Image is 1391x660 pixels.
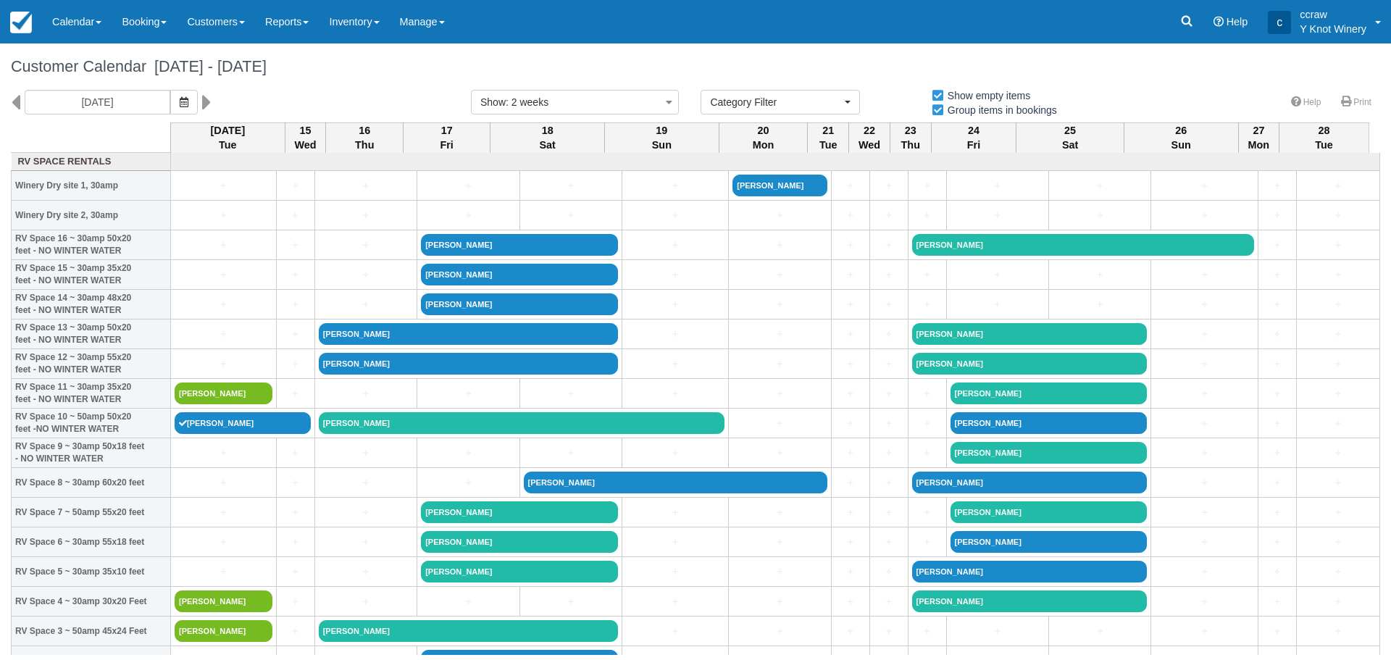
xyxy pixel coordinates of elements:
[626,624,724,639] a: +
[1300,7,1366,22] p: ccraw
[626,564,724,580] a: +
[1155,208,1253,223] a: +
[912,297,943,312] a: +
[175,178,272,193] a: +
[524,472,827,493] a: [PERSON_NAME]
[319,594,413,609] a: +
[12,587,171,617] th: RV Space 4 ~ 30amp 30x20 Feet
[890,122,931,153] th: 23 Thu
[835,624,866,639] a: +
[1053,267,1147,283] a: +
[1155,446,1253,461] a: +
[732,297,827,312] a: +
[732,446,827,461] a: +
[319,178,413,193] a: +
[280,624,311,639] a: +
[912,353,1148,375] a: [PERSON_NAME]
[626,267,724,283] a: +
[524,594,618,609] a: +
[490,122,605,153] th: 18 Sat
[524,446,618,461] a: +
[12,230,171,260] th: RV Space 16 ~ 30amp 50x20 feet - NO WINTER WATER
[319,475,413,490] a: +
[175,297,272,312] a: +
[874,505,904,520] a: +
[175,356,272,372] a: +
[1262,535,1292,550] a: +
[175,475,272,490] a: +
[1238,122,1279,153] th: 27 Mon
[626,386,724,401] a: +
[326,122,404,153] th: 16 Thu
[951,208,1045,223] a: +
[480,96,506,108] span: Show
[626,446,724,461] a: +
[1300,475,1376,490] a: +
[1262,208,1292,223] a: +
[912,505,943,520] a: +
[835,208,866,223] a: +
[912,590,1148,612] a: [PERSON_NAME]
[12,468,171,498] th: RV Space 8 ~ 30amp 60x20 feet
[874,208,904,223] a: +
[835,475,866,490] a: +
[874,267,904,283] a: +
[951,442,1148,464] a: [PERSON_NAME]
[835,386,866,401] a: +
[15,155,167,169] a: RV Space Rentals
[421,561,618,582] a: [PERSON_NAME]
[175,620,272,642] a: [PERSON_NAME]
[421,501,618,523] a: [PERSON_NAME]
[280,178,311,193] a: +
[1155,475,1253,490] a: +
[626,594,724,609] a: +
[280,297,311,312] a: +
[874,624,904,639] a: +
[951,531,1148,553] a: [PERSON_NAME]
[1300,22,1366,36] p: Y Knot Winery
[280,535,311,550] a: +
[835,178,866,193] a: +
[912,561,1148,582] a: [PERSON_NAME]
[931,122,1016,153] th: 24 Fri
[1053,208,1147,223] a: +
[421,208,515,223] a: +
[951,501,1148,523] a: [PERSON_NAME]
[12,379,171,409] th: RV Space 11 ~ 30amp 35x20 feet - NO WINTER WATER
[626,208,724,223] a: +
[732,564,827,580] a: +
[1214,17,1224,27] i: Help
[175,327,272,342] a: +
[1155,594,1253,609] a: +
[1262,564,1292,580] a: +
[524,208,618,223] a: +
[1300,624,1376,639] a: +
[1300,594,1376,609] a: +
[146,57,267,75] span: [DATE] - [DATE]
[1262,356,1292,372] a: +
[931,104,1069,114] span: Group items in bookings
[421,234,618,256] a: [PERSON_NAME]
[1016,122,1124,153] th: 25 Sat
[280,594,311,609] a: +
[1300,535,1376,550] a: +
[1155,356,1253,372] a: +
[319,446,413,461] a: +
[732,535,827,550] a: +
[874,356,904,372] a: +
[1262,624,1292,639] a: +
[280,475,311,490] a: +
[874,416,904,431] a: +
[506,96,548,108] span: : 2 weeks
[951,178,1045,193] a: +
[1262,238,1292,253] a: +
[1262,505,1292,520] a: +
[1155,624,1253,639] a: +
[421,293,618,315] a: [PERSON_NAME]
[319,620,618,642] a: [PERSON_NAME]
[12,171,171,201] th: Winery Dry site 1, 30amp
[319,505,413,520] a: +
[1262,446,1292,461] a: +
[912,386,943,401] a: +
[12,409,171,438] th: RV Space 10 ~ 50amp 50x20 feet -NO WINTER WATER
